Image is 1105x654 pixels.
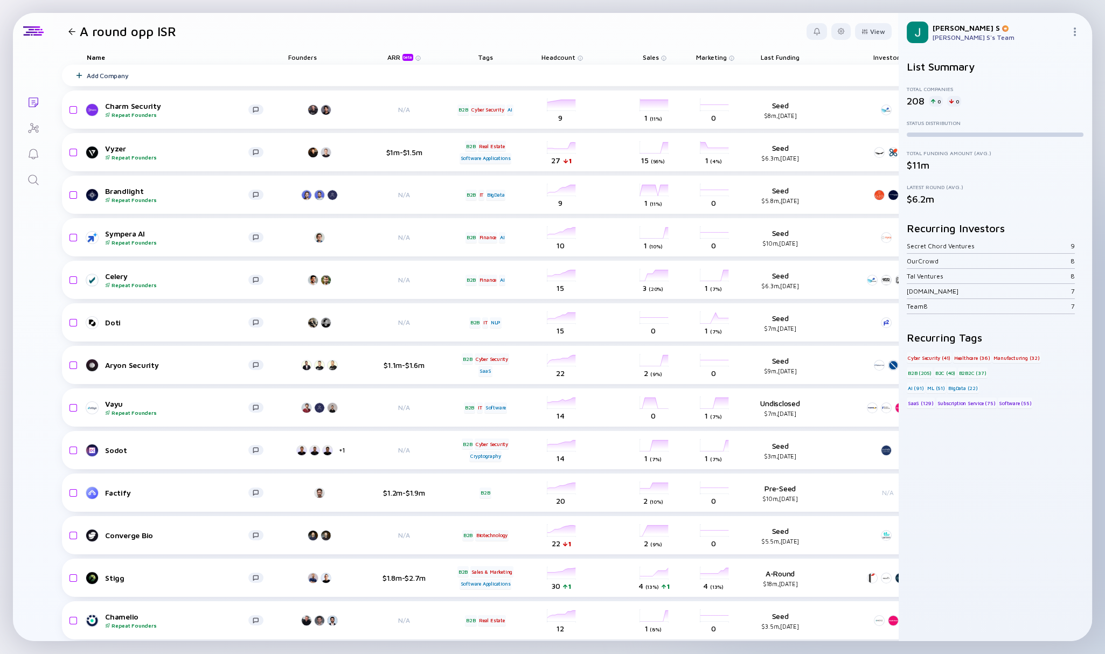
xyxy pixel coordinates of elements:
[1071,242,1075,250] div: 9
[745,325,815,332] div: $7m, [DATE]
[105,488,248,497] div: Factify
[1071,302,1075,310] div: 7
[369,616,439,624] div: N/A
[477,402,483,413] div: IT
[105,272,248,288] div: Celery
[745,410,815,417] div: $7m, [DATE]
[745,399,815,417] div: Undisclosed
[387,53,415,61] div: ARR
[745,271,815,289] div: Seed
[87,529,272,542] a: Converge Bio
[745,453,815,460] div: $3m, [DATE]
[907,398,935,408] div: SaaS (129)
[482,317,489,328] div: IT
[13,114,53,140] a: Investor Map
[947,382,979,393] div: BigData (22)
[933,33,1066,41] div: [PERSON_NAME] S's Team
[87,144,272,161] a: VyzerRepeat Founders
[907,159,1083,171] div: $11m
[105,612,248,629] div: Chamelio
[745,484,815,502] div: Pre-Seed
[745,282,815,289] div: $6.3m, [DATE]
[478,232,498,243] div: Finance
[369,360,439,370] div: $1.1m-$1.6m
[907,60,1083,73] h2: List Summary
[745,569,815,587] div: A-Round
[475,530,509,541] div: Biotechnology
[761,53,800,61] span: Last Funding
[460,579,512,589] div: Software Applications
[369,446,439,454] div: N/A
[745,356,815,374] div: Seed
[745,526,815,545] div: Seed
[105,197,248,203] div: Repeat Founders
[745,228,815,247] div: Seed
[87,229,272,246] a: Sympera AIRepeat Founders
[369,233,439,241] div: N/A
[105,409,248,416] div: Repeat Founders
[907,352,951,363] div: Cyber Security (41)
[907,382,925,393] div: AI (91)
[864,50,912,65] div: Investors
[643,53,659,61] span: Sales
[465,275,477,286] div: B2B
[478,366,492,377] div: SaaS
[457,105,469,115] div: B2B
[87,486,272,499] a: Factify
[933,23,1066,32] div: [PERSON_NAME] S
[1071,27,1079,36] img: Menu
[105,531,248,540] div: Converge Bio
[745,143,815,162] div: Seed
[469,317,481,328] div: B2B
[339,446,345,454] div: + 1
[87,72,128,80] div: Add Company
[478,141,506,151] div: Real Estate
[479,488,491,498] div: B2B
[105,112,248,118] div: Repeat Founders
[78,50,272,65] div: Name
[907,184,1083,190] div: Latest Round (Avg.)
[745,367,815,374] div: $9m, [DATE]
[369,573,439,582] div: $1.8m-$2.7m
[907,86,1083,92] div: Total Companies
[105,239,248,246] div: Repeat Founders
[462,530,474,541] div: B2B
[402,54,413,61] div: beta
[105,446,248,455] div: Sodot
[87,359,272,372] a: Aryon Security
[926,382,946,393] div: ML (51)
[465,190,477,200] div: B2B
[470,105,505,115] div: Cyber Security
[13,88,53,114] a: Lists
[929,96,943,107] div: 0
[953,352,991,363] div: Healthcare (36)
[907,242,1071,250] div: Secret Chord Ventures
[936,398,997,408] div: Subscription Service (75)
[490,317,502,328] div: NLP
[87,101,272,118] a: Charm SecurityRepeat Founders
[105,360,248,370] div: Aryon Security
[105,282,248,288] div: Repeat Founders
[105,573,248,582] div: Stigg
[907,272,1071,280] div: Tal Ventures
[455,50,516,65] div: Tags
[1071,287,1075,295] div: 7
[745,197,815,204] div: $5.8m, [DATE]
[369,106,439,114] div: N/A
[934,367,956,378] div: B2C (40)
[465,141,476,151] div: B2B
[907,287,1071,295] div: [DOMAIN_NAME]
[499,275,506,286] div: AI
[745,441,815,460] div: Seed
[745,240,815,247] div: $10m, [DATE]
[105,622,248,629] div: Repeat Founders
[462,353,473,364] div: B2B
[907,95,925,107] div: 208
[907,150,1083,156] div: Total Funding Amount (Avg.)
[506,105,513,115] div: AI
[745,155,815,162] div: $6.3m, [DATE]
[907,22,928,43] img: Jon Profile Picture
[745,611,815,630] div: Seed
[105,144,248,161] div: Vyzer
[478,275,498,286] div: Finance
